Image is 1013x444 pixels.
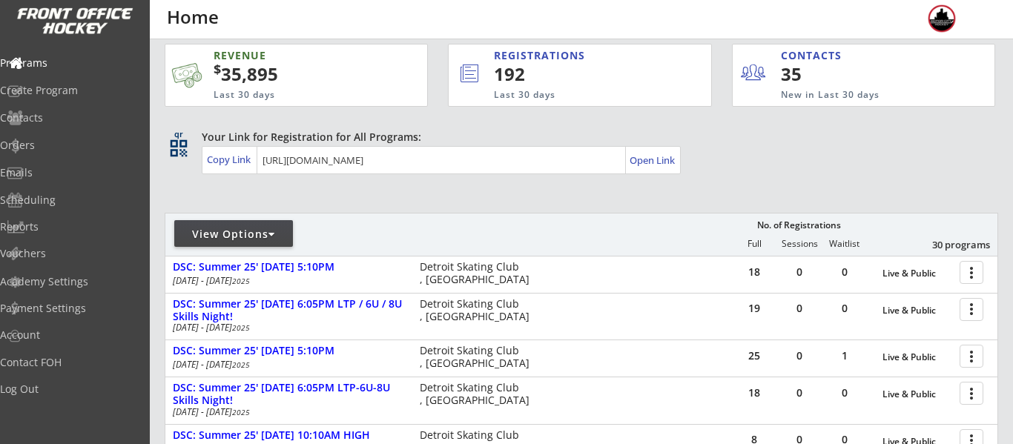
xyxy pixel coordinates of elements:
[494,89,650,102] div: Last 30 days
[732,351,776,361] div: 25
[214,89,361,102] div: Last 30 days
[777,239,822,249] div: Sessions
[753,220,845,231] div: No. of Registrations
[494,62,661,87] div: 192
[214,60,221,78] sup: $
[174,227,293,242] div: View Options
[168,137,190,159] button: qr_code
[781,62,872,87] div: 35
[173,276,400,285] div: [DATE] - [DATE]
[822,303,867,314] div: 0
[173,345,404,357] div: DSC: Summer 25' [DATE] 5:10PM
[882,305,952,316] div: Live & Public
[777,388,822,398] div: 0
[777,351,822,361] div: 0
[214,48,361,63] div: REVENUE
[630,150,676,170] a: Open Link
[822,388,867,398] div: 0
[732,239,776,249] div: Full
[420,298,536,323] div: Detroit Skating Club , [GEOGRAPHIC_DATA]
[494,48,646,63] div: REGISTRATIONS
[960,261,983,284] button: more_vert
[207,153,254,166] div: Copy Link
[960,298,983,321] button: more_vert
[777,267,822,277] div: 0
[420,345,536,370] div: Detroit Skating Club , [GEOGRAPHIC_DATA]
[882,389,952,400] div: Live & Public
[732,388,776,398] div: 18
[732,303,776,314] div: 19
[232,359,250,370] em: 2025
[173,408,400,417] div: [DATE] - [DATE]
[732,267,776,277] div: 18
[173,360,400,369] div: [DATE] - [DATE]
[420,382,536,407] div: Detroit Skating Club , [GEOGRAPHIC_DATA]
[882,268,952,279] div: Live & Public
[781,89,925,102] div: New in Last 30 days
[169,130,187,139] div: qr
[173,298,404,323] div: DSC: Summer 25' [DATE] 6:05PM LTP / 6U / 8U Skills Night!
[173,323,400,332] div: [DATE] - [DATE]
[822,239,866,249] div: Waitlist
[214,62,380,87] div: 35,895
[960,345,983,368] button: more_vert
[232,276,250,286] em: 2025
[960,382,983,405] button: more_vert
[420,261,536,286] div: Detroit Skating Club , [GEOGRAPHIC_DATA]
[173,261,404,274] div: DSC: Summer 25' [DATE] 5:10PM
[913,238,990,251] div: 30 programs
[781,48,848,63] div: CONTACTS
[232,322,250,333] em: 2025
[822,351,867,361] div: 1
[882,352,952,362] div: Live & Public
[777,303,822,314] div: 0
[630,154,676,167] div: Open Link
[202,130,952,145] div: Your Link for Registration for All Programs:
[822,267,867,277] div: 0
[232,407,250,417] em: 2025
[173,382,404,407] div: DSC: Summer 25' [DATE] 6:05PM LTP-6U-8U Skills Night!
